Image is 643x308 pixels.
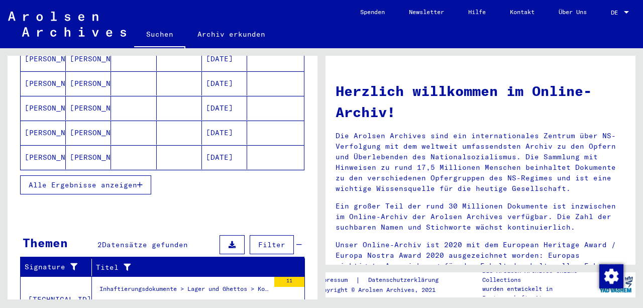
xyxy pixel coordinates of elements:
[97,240,102,249] span: 2
[185,22,277,46] a: Archiv erkunden
[99,284,269,298] div: Inhaftierungsdokumente > Lager und Ghettos > Konzentrationslager [GEOGRAPHIC_DATA] > Individuelle...
[23,234,68,252] div: Themen
[482,266,597,284] p: Die Arolsen Archives Online-Collections
[29,180,137,189] span: Alle Ergebnisse anzeigen
[96,262,280,273] div: Titel
[316,275,356,285] a: Impressum
[202,121,247,145] mat-cell: [DATE]
[96,259,292,275] div: Titel
[21,145,66,169] mat-cell: [PERSON_NAME]
[316,285,451,294] p: Copyright © Arolsen Archives, 2021
[202,145,247,169] mat-cell: [DATE]
[202,47,247,71] mat-cell: [DATE]
[482,284,597,302] p: wurden entwickelt in Partnerschaft mit
[250,235,294,254] button: Filter
[21,96,66,120] mat-cell: [PERSON_NAME]
[21,71,66,95] mat-cell: [PERSON_NAME]
[336,131,625,194] p: Die Arolsen Archives sind ein internationales Zentrum über NS-Verfolgung mit dem weltweit umfasse...
[66,71,111,95] mat-cell: [PERSON_NAME]
[258,240,285,249] span: Filter
[597,272,635,297] img: yv_logo.png
[21,121,66,145] mat-cell: [PERSON_NAME]
[66,47,111,71] mat-cell: [PERSON_NAME]
[8,12,126,37] img: Arolsen_neg.svg
[20,175,151,194] button: Alle Ergebnisse anzeigen
[336,201,625,233] p: Ein großer Teil der rund 30 Millionen Dokumente ist inzwischen im Online-Archiv der Arolsen Archi...
[21,47,66,71] mat-cell: [PERSON_NAME]
[66,96,111,120] mat-cell: [PERSON_NAME]
[336,240,625,271] p: Unser Online-Archiv ist 2020 mit dem European Heritage Award / Europa Nostra Award 2020 ausgezeic...
[66,121,111,145] mat-cell: [PERSON_NAME]
[66,145,111,169] mat-cell: [PERSON_NAME]
[611,9,622,16] span: DE
[202,71,247,95] mat-cell: [DATE]
[316,275,451,285] div: |
[360,275,451,285] a: Datenschutzerklärung
[25,259,91,275] div: Signature
[202,96,247,120] mat-cell: [DATE]
[599,264,623,288] img: Zustimmung ändern
[102,240,188,249] span: Datensätze gefunden
[274,277,304,287] div: 11
[25,262,79,272] div: Signature
[134,22,185,48] a: Suchen
[336,80,625,123] h1: Herzlich willkommen im Online-Archiv!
